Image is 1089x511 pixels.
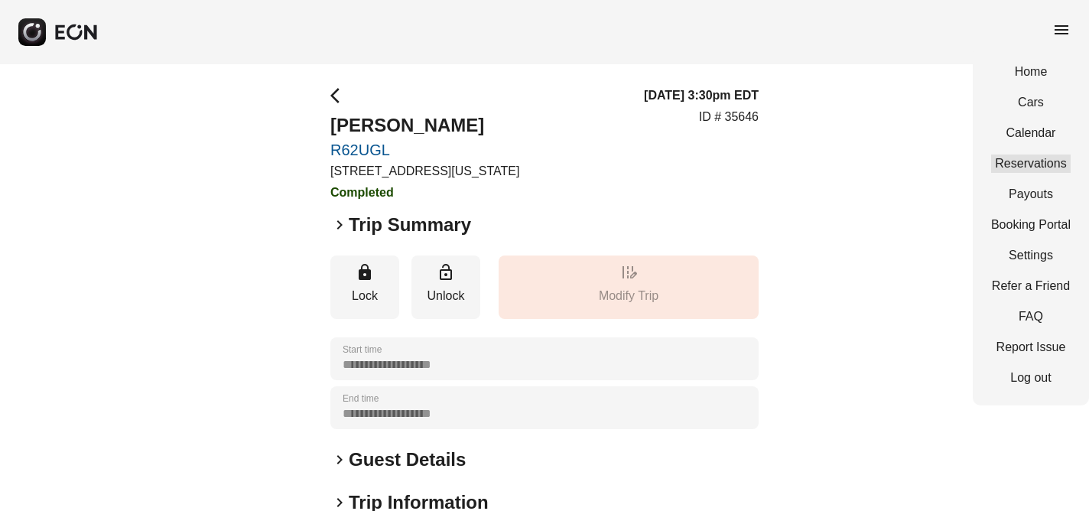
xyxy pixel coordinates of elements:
[330,162,519,181] p: [STREET_ADDRESS][US_STATE]
[330,86,349,105] span: arrow_back_ios
[437,263,455,282] span: lock_open
[991,338,1071,356] a: Report Issue
[991,216,1071,234] a: Booking Portal
[419,287,473,305] p: Unlock
[991,246,1071,265] a: Settings
[330,113,519,138] h2: [PERSON_NAME]
[991,63,1071,81] a: Home
[349,213,471,237] h2: Trip Summary
[699,108,759,126] p: ID # 35646
[991,369,1071,387] a: Log out
[338,287,392,305] p: Lock
[1052,21,1071,39] span: menu
[411,255,480,319] button: Unlock
[349,448,466,472] h2: Guest Details
[991,124,1071,142] a: Calendar
[644,86,759,105] h3: [DATE] 3:30pm EDT
[991,277,1071,295] a: Refer a Friend
[356,263,374,282] span: lock
[991,185,1071,203] a: Payouts
[330,141,519,159] a: R62UGL
[330,184,519,202] h3: Completed
[991,155,1071,173] a: Reservations
[330,451,349,469] span: keyboard_arrow_right
[991,93,1071,112] a: Cars
[991,308,1071,326] a: FAQ
[330,255,399,319] button: Lock
[330,216,349,234] span: keyboard_arrow_right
